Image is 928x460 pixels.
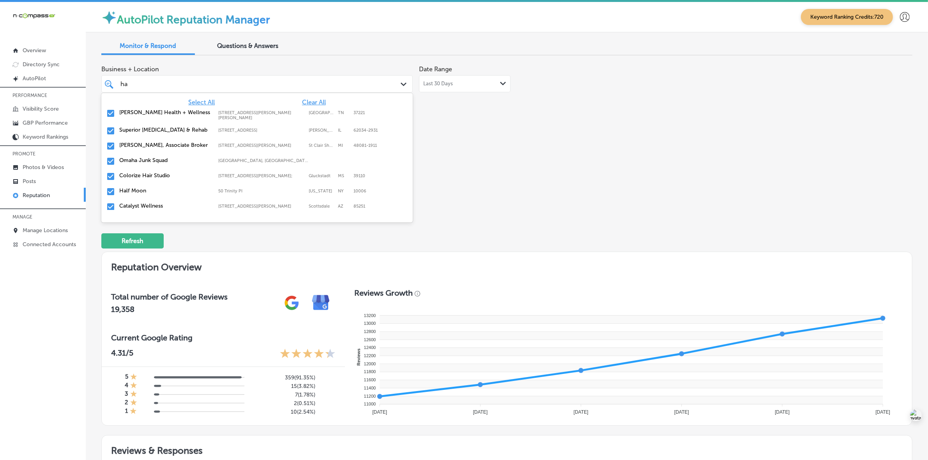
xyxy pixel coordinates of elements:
tspan: [DATE] [473,409,488,415]
h4: 3 [125,390,128,399]
h5: 2 ( 0.51% ) [251,400,315,407]
span: Clear All [302,99,326,106]
label: IL [338,128,350,133]
label: St Clair Shores [309,143,334,148]
label: Half Moon [119,187,210,194]
tspan: 12400 [364,345,376,350]
h5: 359 ( 91.35% ) [251,374,315,381]
img: 660ab0bf-5cc7-4cb8-ba1c-48b5ae0f18e60NCTV_CLogo_TV_Black_-500x88.png [12,12,55,19]
label: 39110 [354,173,365,178]
p: Photos & Videos [23,164,64,171]
label: Gluckstadt [309,173,334,178]
label: Date Range [419,65,452,73]
img: autopilot-icon [101,10,117,25]
label: Superior Chiropractic & Rehab [119,127,210,133]
p: Visibility Score [23,106,59,112]
tspan: 11800 [364,370,376,374]
p: Connected Accounts [23,241,76,248]
tspan: 13000 [364,321,376,326]
label: TN [338,110,350,120]
tspan: 11200 [364,394,376,398]
tspan: [DATE] [573,409,588,415]
label: 124 Kimball Dr; [218,173,305,178]
span: Last 30 Days [423,81,453,87]
tspan: 12200 [364,353,376,358]
label: Colorize Hair Studio [119,172,210,179]
h4: 1 [125,407,128,416]
label: 27205 Harper Ave [218,143,305,148]
label: 48081-1911 [354,143,377,148]
p: Overview [23,47,46,54]
h5: 15 ( 3.82% ) [251,383,315,390]
tspan: 12800 [364,329,376,334]
h2: Reputation Overview [102,252,912,279]
tspan: 13200 [364,313,376,318]
div: 1 Star [130,382,137,390]
div: 4.31 Stars [280,348,336,360]
h3: Current Google Rating [111,333,336,342]
span: Business + Location [101,65,413,73]
label: AZ [338,204,350,209]
label: Glen Carbon [309,128,334,133]
tspan: 11400 [364,386,376,390]
span: Questions & Answers [217,42,279,49]
label: Omaha, NE, USA | Wahoo, NE, USA | Gretna, NE, USA | Bellevue, NE, USA | La Vista, NE, USA | Papil... [218,158,309,163]
h3: Total number of Google Reviews [111,292,228,301]
div: 1 Star [130,373,137,382]
label: 50 Trinity PI [218,189,305,194]
label: New York [309,189,334,194]
h4: 4 [125,382,128,390]
label: 3014 N Hayden Rd Ste 106 [218,204,305,209]
label: 37221 [354,110,365,120]
label: 62034-2931 [354,128,378,133]
tspan: 11600 [364,377,376,382]
tspan: 11000 [364,402,376,406]
label: Scottsdale [309,204,334,209]
label: MI [338,143,350,148]
label: NY [338,189,350,194]
p: 4.31 /5 [111,348,133,360]
text: Reviews [356,349,361,366]
h5: 7 ( 1.78% ) [251,391,315,398]
span: Keyword Ranking Credits: 720 [801,9,893,25]
p: Posts [23,178,36,185]
p: Directory Sync [23,61,60,68]
h3: Reviews Growth [354,288,413,298]
p: AutoPilot [23,75,46,82]
div: 1 Star [130,390,137,399]
tspan: [DATE] [674,409,689,415]
button: Refresh [101,233,164,249]
label: 7097 Old Harding Pike [218,110,305,120]
p: Reputation [23,192,50,199]
label: 9 Junction Dr W; Suite 5 [218,128,305,133]
h2: 19,358 [111,305,228,314]
tspan: [DATE] [372,409,387,415]
tspan: [DATE] [775,409,790,415]
label: Omaha Junk Squad [119,157,210,164]
tspan: 12000 [364,361,376,366]
div: 1 Star [130,399,137,407]
p: GBP Performance [23,120,68,126]
label: Catalyst Wellness [119,203,210,209]
tspan: 12600 [364,337,376,342]
label: 10006 [354,189,366,194]
h4: 2 [125,399,128,407]
label: Kestner Health + Wellness [119,109,210,116]
label: 85251 [354,204,365,209]
label: Nashville [309,110,334,120]
h4: 5 [125,373,128,382]
label: Shannon Sails, Associate Broker [119,142,210,148]
img: gPZS+5FD6qPJAAAAABJRU5ErkJggg== [277,288,306,317]
span: Select All [188,99,215,106]
label: AutoPilot Reputation Manager [117,13,270,26]
p: Keyword Rankings [23,134,68,140]
img: e7ababfa220611ac49bdb491a11684a6.png [306,288,336,317]
label: MS [338,173,350,178]
p: Manage Locations [23,227,68,234]
h5: 10 ( 2.54% ) [251,409,315,415]
span: Monitor & Respond [120,42,177,49]
tspan: [DATE] [875,409,890,415]
div: 1 Star [130,407,137,416]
